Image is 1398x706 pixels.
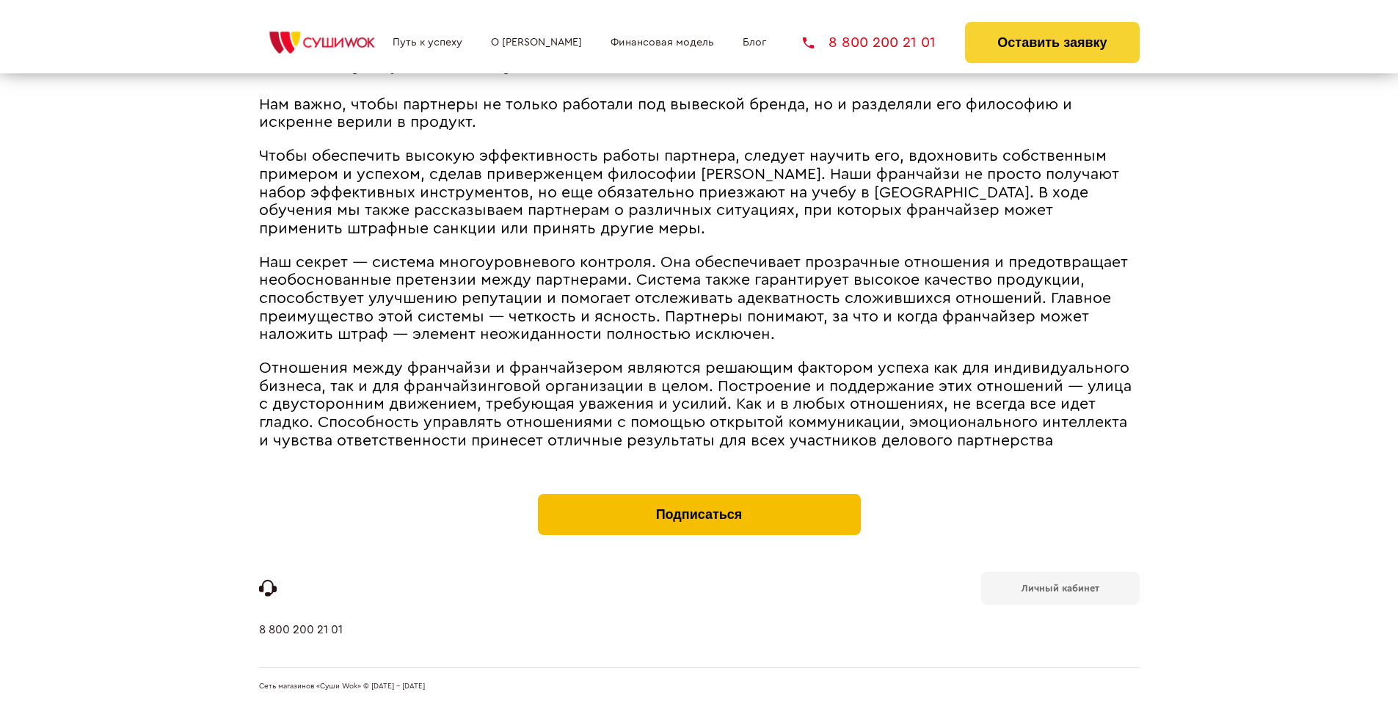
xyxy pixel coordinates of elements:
a: Финансовая модель [611,37,714,48]
a: Блог [743,37,766,48]
span: Наш секрет ― система многоуровневого контроля. Она обеспечивает прозрачные отношения и предотвращ... [259,255,1128,342]
a: О [PERSON_NAME] [491,37,582,48]
span: Отношения между франчайзи и франчайзером являются решающим фактором успеха как для индивидуальног... [259,360,1132,448]
a: 8 800 200 21 01 [803,35,936,50]
button: Оставить заявку [965,22,1139,63]
a: Путь к успеху [393,37,462,48]
b: Личный кабинет [1022,583,1099,593]
span: Нам важно, чтобы партнеры не только работали под вывеской бренда, но и разделяли его философию и ... [259,97,1072,131]
span: Чтобы обеспечить высокую эффективность работы партнера, следует научить его, вдохновить собственн... [259,148,1119,236]
span: Сеть магазинов «Суши Wok» © [DATE] - [DATE] [259,683,425,691]
span: 8 800 200 21 01 [829,35,936,50]
a: 8 800 200 21 01 [259,623,343,667]
a: Личный кабинет [981,572,1140,605]
button: Подписаться [538,494,861,535]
